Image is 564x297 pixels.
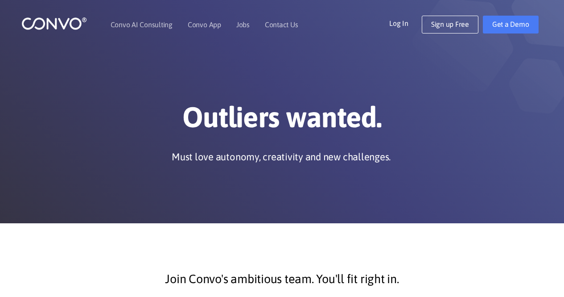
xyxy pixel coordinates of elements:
[188,21,221,28] a: Convo App
[172,150,391,163] p: Must love autonomy, creativity and new challenges.
[389,16,422,30] a: Log In
[41,268,523,290] p: Join Convo's ambitious team. You'll fit right in.
[265,21,298,28] a: Contact Us
[21,17,87,30] img: logo_1.png
[236,21,250,28] a: Jobs
[422,16,478,33] a: Sign up Free
[111,21,173,28] a: Convo AI Consulting
[35,100,530,141] h1: Outliers wanted.
[483,16,539,33] a: Get a Demo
